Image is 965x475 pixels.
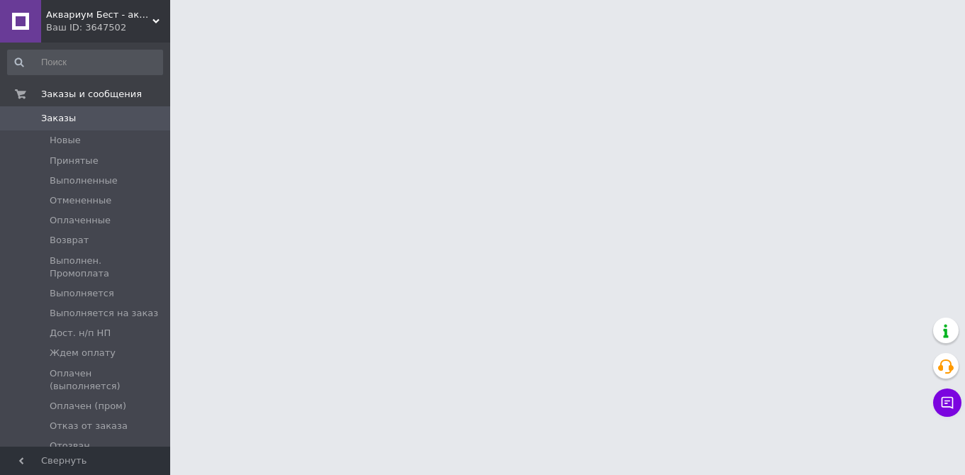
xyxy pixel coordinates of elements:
span: Оплачен (пром) [50,400,126,413]
span: Выполняется на заказ [50,307,158,320]
span: Заказы и сообщения [41,88,142,101]
span: Возврат [50,234,89,247]
span: Ждем оплату [50,347,116,359]
span: Оплаченные [50,214,111,227]
span: Выполненные [50,174,118,187]
span: Отмененные [50,194,111,207]
button: Чат с покупателем [933,389,961,417]
span: Отозван [50,440,90,452]
span: Заказы [41,112,76,125]
input: Поиск [7,50,163,75]
span: Дост. н/п НП [50,327,111,340]
span: Выполнен. Промоплата [50,255,162,280]
span: Отказ от заказа [50,420,128,432]
span: Аквариум Бест - аквариумистика проверенная временем [46,9,152,21]
span: Выполняется [50,287,114,300]
span: Новые [50,134,81,147]
div: Ваш ID: 3647502 [46,21,170,34]
span: Оплачен (выполняется) [50,367,162,393]
span: Принятые [50,155,99,167]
